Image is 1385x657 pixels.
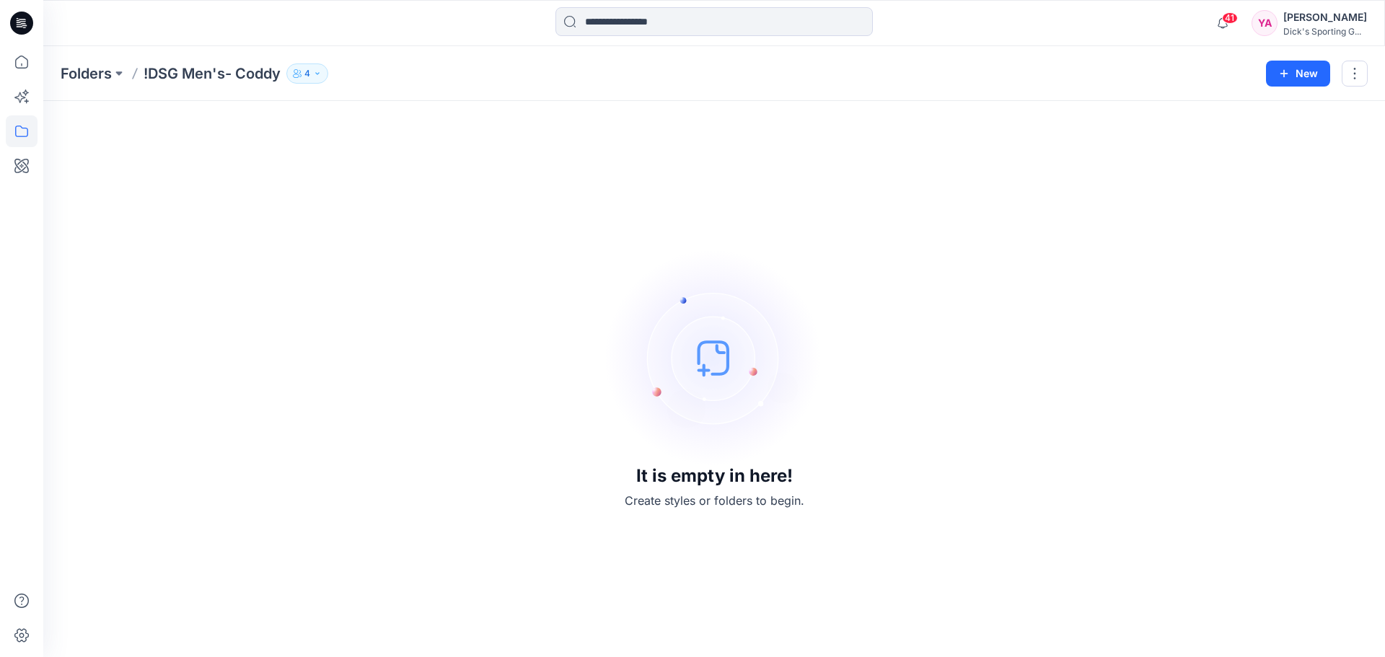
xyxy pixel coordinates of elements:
[1266,61,1330,87] button: New
[144,63,281,84] p: !DSG Men's- Coddy
[1283,26,1367,37] div: Dick's Sporting G...
[1222,12,1238,24] span: 41
[61,63,112,84] a: Folders
[606,250,822,466] img: empty-state-image.svg
[304,66,310,81] p: 4
[1283,9,1367,26] div: [PERSON_NAME]
[636,466,793,486] h3: It is empty in here!
[286,63,328,84] button: 4
[1252,10,1278,36] div: YA
[625,492,804,509] p: Create styles or folders to begin.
